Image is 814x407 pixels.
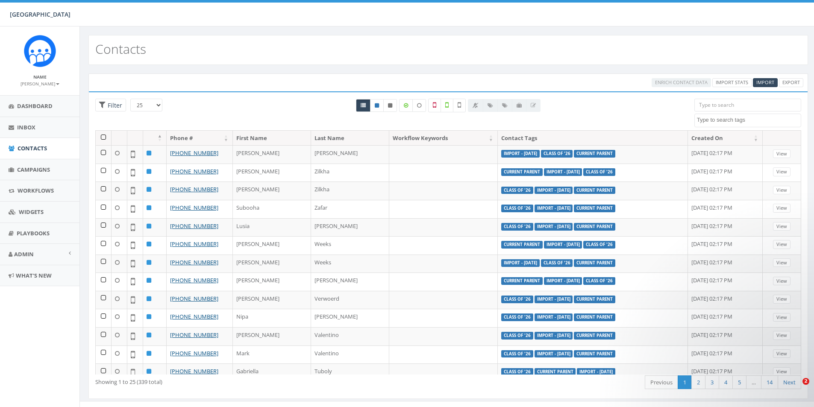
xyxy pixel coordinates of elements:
[756,79,774,85] span: CSV files only
[167,131,233,146] th: Phone #: activate to sort column ascending
[535,187,573,194] label: Import - [DATE]
[688,218,763,237] td: [DATE] 02:17 PM
[311,200,389,218] td: Zafar
[453,99,466,112] label: Not Validated
[233,131,311,146] th: First Name
[170,185,218,193] a: [PHONE_NUMBER]
[574,187,615,194] label: Current Parent
[501,223,533,231] label: Class of '26
[375,103,379,108] i: This phone number is subscribed and will receive texts.
[501,350,533,358] label: Class of '26
[501,368,533,376] label: Class of '26
[541,259,573,267] label: Class of '26
[311,327,389,346] td: Valentino
[773,204,790,213] a: View
[773,240,790,249] a: View
[21,81,59,87] small: [PERSON_NAME]
[574,205,615,212] label: Current Parent
[311,236,389,255] td: Weeks
[574,150,615,158] label: Current Parent
[583,168,615,176] label: Class of '26
[95,375,382,386] div: Showing 1 to 25 (339 total)
[501,296,533,303] label: Class of '26
[17,123,35,131] span: Inbox
[712,78,752,87] a: Import Stats
[170,313,218,320] a: [PHONE_NUMBER]
[170,222,218,230] a: [PHONE_NUMBER]
[753,78,778,87] a: Import
[441,99,453,112] label: Validated
[779,78,803,87] a: Export
[688,309,763,327] td: [DATE] 02:17 PM
[412,99,426,112] label: Data not Enriched
[574,313,615,321] label: Current Parent
[574,332,615,340] label: Current Parent
[233,145,311,164] td: [PERSON_NAME]
[583,241,615,249] label: Class of '26
[577,368,615,376] label: Import - [DATE]
[756,79,774,85] span: Import
[428,99,441,112] label: Not a Mobile
[233,346,311,364] td: Mark
[311,363,389,382] td: Tuboly
[311,131,389,146] th: Last Name
[773,313,790,322] a: View
[170,240,218,248] a: [PHONE_NUMBER]
[311,291,389,309] td: Verwoerd
[773,258,790,267] a: View
[535,223,573,231] label: Import - [DATE]
[501,313,533,321] label: Class of '26
[535,313,573,321] label: Import - [DATE]
[583,277,615,285] label: Class of '26
[311,346,389,364] td: Valentino
[388,103,392,108] i: This phone number is unsubscribed and has opted-out of all texts.
[16,272,52,279] span: What's New
[688,236,763,255] td: [DATE] 02:17 PM
[233,272,311,291] td: [PERSON_NAME]
[688,291,763,309] td: [DATE] 02:17 PM
[33,74,47,80] small: Name
[311,309,389,327] td: [PERSON_NAME]
[370,99,384,112] a: Active
[233,363,311,382] td: Gabriella
[694,99,801,111] input: Type to search
[688,164,763,182] td: [DATE] 02:17 PM
[501,187,533,194] label: Class of '26
[645,375,678,389] a: Previous
[17,102,53,110] span: Dashboard
[535,368,576,376] label: Current Parent
[501,277,543,285] label: Current Parent
[233,255,311,273] td: [PERSON_NAME]
[233,309,311,327] td: Nipa
[170,204,218,211] a: [PHONE_NUMBER]
[170,149,218,157] a: [PHONE_NUMBER]
[17,166,50,173] span: Campaigns
[311,145,389,164] td: [PERSON_NAME]
[501,332,533,340] label: Class of '26
[95,99,126,112] span: Advance Filter
[389,131,498,146] th: Workflow Keywords: activate to sort column ascending
[21,79,59,87] a: [PERSON_NAME]
[773,295,790,304] a: View
[170,367,218,375] a: [PHONE_NUMBER]
[501,241,543,249] label: Current Parent
[18,144,47,152] span: Contacts
[688,131,763,146] th: Created On: activate to sort column ascending
[170,349,218,357] a: [PHONE_NUMBER]
[574,296,615,303] label: Current Parent
[18,187,54,194] span: Workflows
[311,218,389,237] td: [PERSON_NAME]
[773,149,790,158] a: View
[574,259,615,267] label: Current Parent
[544,168,582,176] label: Import - [DATE]
[773,277,790,286] a: View
[233,291,311,309] td: [PERSON_NAME]
[170,258,218,266] a: [PHONE_NUMBER]
[688,255,763,273] td: [DATE] 02:17 PM
[773,167,790,176] a: View
[10,10,71,18] span: [GEOGRAPHIC_DATA]
[535,332,573,340] label: Import - [DATE]
[501,205,533,212] label: Class of '26
[399,99,413,112] label: Data Enriched
[574,350,615,358] label: Current Parent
